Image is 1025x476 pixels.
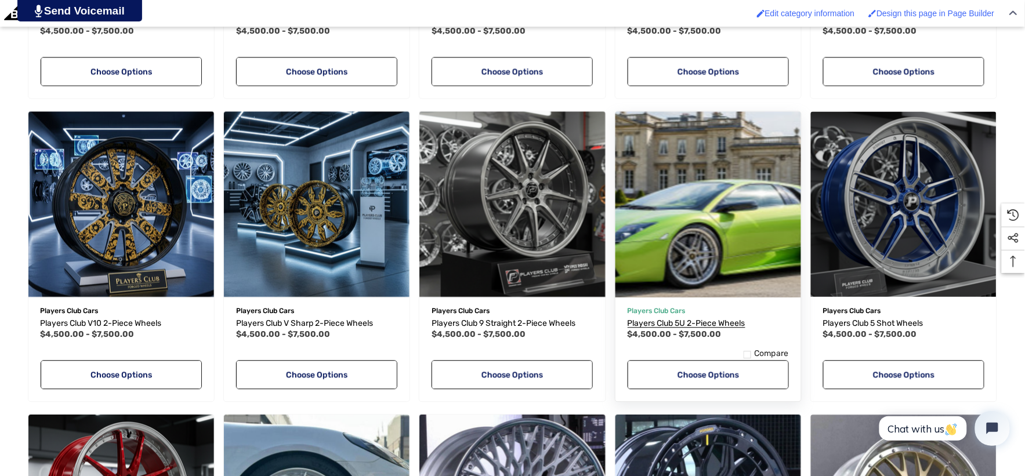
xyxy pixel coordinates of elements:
img: Enabled brush for category edit [757,9,765,17]
svg: Top [1002,256,1025,267]
a: Enabled brush for category edit Edit category information [751,3,861,24]
span: $4,500.00 - $7,500.00 [236,27,330,37]
span: Players Club 9 Straight 2-Piece Wheels [432,319,575,329]
a: Players Club V Sharp 2-Piece Wheels,Price range from $4,500.00 to $7,500.00 [236,317,397,331]
a: Choose Options [41,361,202,390]
iframe: Tidio Chat [867,401,1020,456]
span: Players Club V Sharp 2-Piece Wheels [236,319,373,329]
span: Design this page in Page Builder [876,9,994,18]
span: $4,500.00 - $7,500.00 [41,27,135,37]
a: Players Club 5U 2-Piece Wheels,Price range from $4,500.00 to $7,500.00 [628,317,789,331]
span: Players Club 5 Shot Wheels [823,319,923,329]
a: Choose Options [432,57,593,86]
a: Choose Options [628,361,789,390]
a: Choose Options [236,361,397,390]
img: PjwhLS0gR2VuZXJhdG9yOiBHcmF2aXQuaW8gLS0+PHN2ZyB4bWxucz0iaHR0cDovL3d3dy53My5vcmcvMjAwMC9zdmciIHhtb... [35,5,42,17]
svg: Social Media [1008,232,1019,244]
a: Players Club V10 2-Piece Wheels,Price range from $4,500.00 to $7,500.00 [41,317,202,331]
p: Players Club Cars [41,304,202,319]
a: Choose Options [41,57,202,86]
img: Close Admin Bar [1009,10,1017,16]
span: Players Club 5U 2-Piece Wheels [628,319,745,329]
p: Players Club Cars [823,304,984,319]
a: Players Club 5 Shot Wheels,Price range from $4,500.00 to $7,500.00 [823,317,984,331]
a: Choose Options [823,57,984,86]
a: Players Club 9 Straight 2-Piece Wheels,Price range from $4,500.00 to $7,500.00 [419,112,605,297]
svg: Recently Viewed [1008,209,1019,221]
span: Compare [754,349,789,359]
a: Players Club 9 Straight 2-Piece Wheels,Price range from $4,500.00 to $7,500.00 [432,317,593,331]
span: $4,500.00 - $7,500.00 [41,330,135,340]
a: Enabled brush for page builder edit. Design this page in Page Builder [863,3,1000,24]
p: Players Club Cars [432,304,593,319]
span: $4,500.00 - $7,500.00 [823,27,917,37]
a: Choose Options [236,57,397,86]
a: Choose Options [628,57,789,86]
span: $4,500.00 - $7,500.00 [628,27,722,37]
span: $4,500.00 - $7,500.00 [432,330,526,340]
img: Players Club 5 Shot Wheels [811,112,997,297]
span: $4,500.00 - $7,500.00 [628,330,722,340]
p: Players Club Cars [628,304,789,319]
a: Players Club 5U 2-Piece Wheels,Price range from $4,500.00 to $7,500.00 [615,112,801,297]
img: Players Club 5U 2-Piece Wheels [606,103,810,307]
span: $4,500.00 - $7,500.00 [823,330,917,340]
span: $4,500.00 - $7,500.00 [432,27,526,37]
span: Edit category information [765,9,855,18]
img: Players Club 9 Straight 2-Piece Wheels [419,112,605,297]
a: Players Club V Sharp 2-Piece Wheels,Price range from $4,500.00 to $7,500.00 [224,112,410,297]
span: $4,500.00 - $7,500.00 [236,330,330,340]
img: Players Club V Sharp 2-Piece Wheels [224,112,410,297]
a: Choose Options [823,361,984,390]
a: Players Club V10 2-Piece Wheels,Price range from $4,500.00 to $7,500.00 [28,112,214,297]
span: Players Club V10 2-Piece Wheels [41,319,162,329]
img: Enabled brush for page builder edit. [868,9,876,17]
img: Players Club V10 2-Piece Wheels [28,112,214,297]
p: Players Club Cars [236,304,397,319]
a: Choose Options [432,361,593,390]
a: Players Club 5 Shot Wheels,Price range from $4,500.00 to $7,500.00 [811,112,997,297]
